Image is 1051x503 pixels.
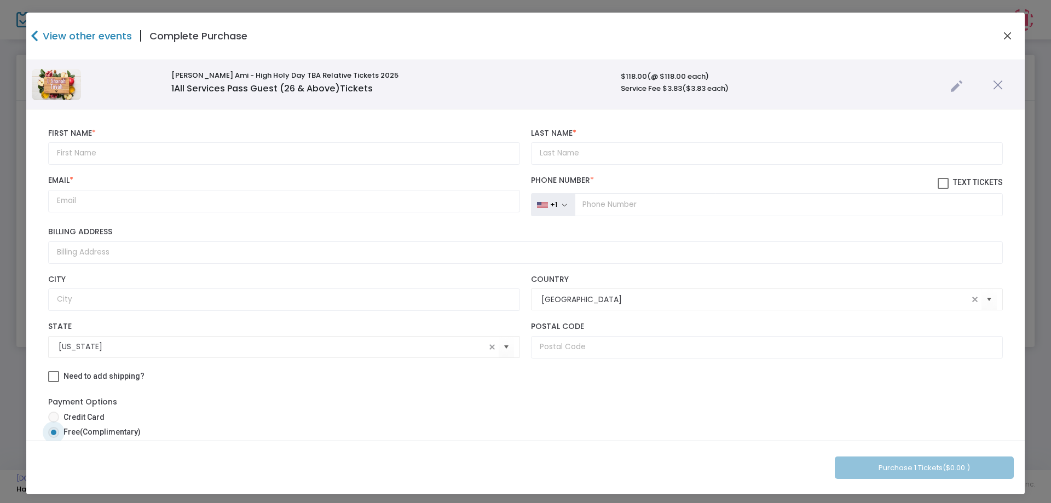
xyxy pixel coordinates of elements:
input: Billing Address [48,241,1003,264]
input: Select Country [541,294,968,305]
button: +1 [531,193,575,216]
label: Country [531,275,1003,285]
label: State [48,322,520,332]
img: cross.png [993,80,1003,90]
button: Select [981,288,997,311]
span: All Services Pass Guest (26 & Above) [171,82,373,95]
input: Phone Number [575,193,1003,216]
span: Tickets [340,82,373,95]
span: Credit Card [59,412,105,423]
button: Select [499,336,514,358]
button: Close [1001,29,1015,43]
span: 1 [171,82,174,95]
label: Billing Address [48,227,1003,237]
span: ($3.83 each) [682,83,729,94]
input: Last Name [531,142,1003,165]
label: Last Name [531,129,1003,138]
h6: $118.00 [621,72,939,81]
span: (@ $118.00 each) [647,71,709,82]
span: clear [968,293,981,306]
input: First Name [48,142,520,165]
span: (Complimentary) [80,427,141,436]
label: Payment Options [48,396,117,408]
img: 638899158818887256638611673763322227RoshHashanah.png [32,69,81,100]
input: Select State [59,341,486,352]
h4: View other events [40,28,132,43]
span: Need to add shipping? [63,372,145,380]
span: Text Tickets [953,178,1003,187]
h6: Service Fee $3.83 [621,84,939,93]
div: +1 [550,200,557,209]
input: City [48,288,520,311]
span: clear [486,340,499,354]
label: Postal Code [531,322,1003,332]
span: Free [59,426,141,438]
label: First Name [48,129,520,138]
label: City [48,275,520,285]
label: Email [48,176,520,186]
h4: Complete Purchase [149,28,247,43]
h6: [PERSON_NAME] Ami - High Holy Day TBA Relative Tickets 2025 [171,71,610,80]
span: | [132,26,149,46]
input: Email [48,190,520,212]
label: Phone Number [531,176,1003,189]
input: Postal Code [531,336,1003,359]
